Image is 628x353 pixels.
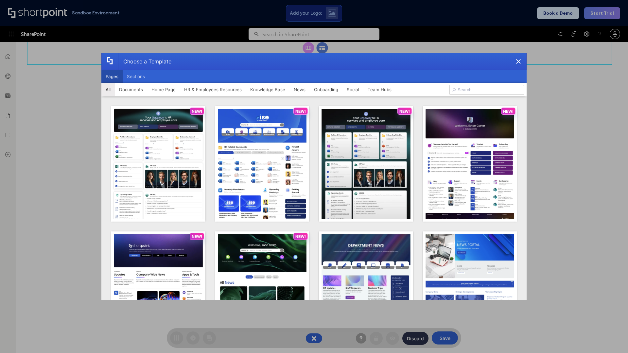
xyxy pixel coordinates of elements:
button: Home Page [147,83,180,96]
button: News [289,83,310,96]
button: Onboarding [310,83,342,96]
p: NEW! [503,109,514,114]
div: Choose a Template [118,53,171,70]
button: Knowledge Base [246,83,289,96]
button: Social [342,83,363,96]
p: NEW! [295,234,306,239]
button: Sections [123,70,149,83]
button: All [101,83,115,96]
button: Team Hubs [363,83,396,96]
button: HR & Employees Resources [180,83,246,96]
div: template selector [101,53,527,300]
button: Documents [115,83,147,96]
p: NEW! [295,109,306,114]
iframe: Chat Widget [595,322,628,353]
button: Pages [101,70,123,83]
p: NEW! [192,109,202,114]
p: NEW! [192,234,202,239]
input: Search [449,85,524,95]
p: NEW! [399,109,410,114]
